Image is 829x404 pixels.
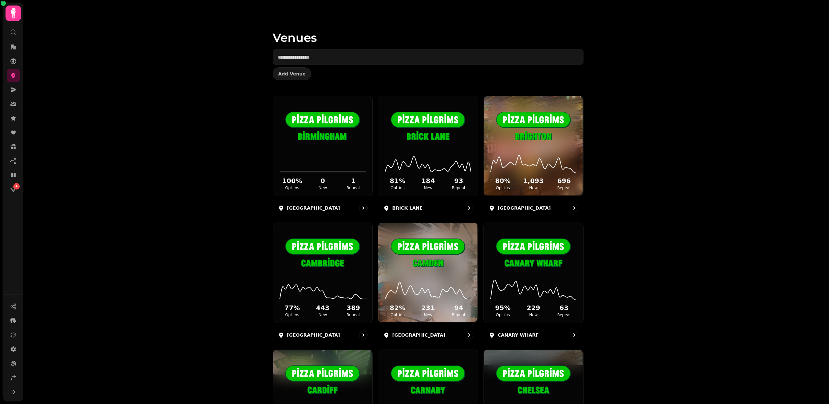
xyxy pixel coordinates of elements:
h2: 100 % [278,176,306,185]
svg: go to [466,205,472,211]
span: 4 [16,184,17,189]
a: 4 [7,183,20,196]
h2: 1,093 [519,176,547,185]
p: New [414,312,442,317]
svg: go to [466,332,472,338]
p: CANARY WHARF [498,332,539,338]
img: CANARY WHARF [496,233,571,275]
img: Birmingham [285,106,360,148]
p: Repeat [445,185,472,190]
h2: 77 % [278,303,306,312]
p: [GEOGRAPHIC_DATA] [498,205,551,211]
img: BRIGHTON [496,106,571,148]
h1: Venues [273,16,584,44]
h2: 80 % [489,176,517,185]
a: CAMBRIDGE77%Opt-ins443New389Repeat[GEOGRAPHIC_DATA] [273,223,373,344]
img: CAMDEN [391,233,465,275]
p: Opt-ins [278,312,306,317]
p: Repeat [550,185,578,190]
h2: 63 [550,303,578,312]
p: Opt-ins [489,185,517,190]
img: CARNABY [391,360,465,401]
p: Repeat [550,312,578,317]
p: New [309,312,336,317]
p: BRICK LANE [392,205,423,211]
h2: 93 [445,176,472,185]
h2: 389 [339,303,367,312]
h2: 184 [414,176,442,185]
p: [GEOGRAPHIC_DATA] [287,332,340,338]
h2: 0 [309,176,336,185]
a: Birmingham100%Opt-ins0New1Repeat[GEOGRAPHIC_DATA] [273,96,373,217]
img: BRICK LANE [391,106,465,148]
h2: 95 % [489,303,517,312]
p: Repeat [339,312,367,317]
h2: 81 % [383,176,411,185]
p: Opt-ins [383,312,411,317]
svg: go to [571,332,577,338]
p: New [519,312,547,317]
h2: 94 [445,303,472,312]
span: Add Venue [278,72,306,76]
a: BRIGHTONBRIGHTON80%Opt-ins1,093New696Repeat[GEOGRAPHIC_DATA] [483,96,584,217]
p: [GEOGRAPHIC_DATA] [392,332,445,338]
h2: 696 [550,176,578,185]
a: CAMDENCAMDEN82%Opt-ins231New94Repeat[GEOGRAPHIC_DATA] [378,223,478,344]
svg: go to [360,332,367,338]
p: New [414,185,442,190]
p: Repeat [445,312,472,317]
h2: 443 [309,303,336,312]
img: CHELSEA [496,360,571,401]
h2: 1 [339,176,367,185]
h2: 82 % [383,303,411,312]
svg: go to [360,205,367,211]
h2: 231 [414,303,442,312]
img: CAMBRIDGE [285,233,360,275]
p: Repeat [339,185,367,190]
p: Opt-ins [278,185,306,190]
button: Add Venue [273,67,311,80]
p: New [309,185,336,190]
p: [GEOGRAPHIC_DATA] [287,205,340,211]
svg: go to [571,205,577,211]
a: CANARY WHARF95%Opt-ins229New63RepeatCANARY WHARF [483,223,584,344]
img: CARDIFF [285,360,360,401]
p: Opt-ins [489,312,517,317]
p: New [519,185,547,190]
h2: 229 [519,303,547,312]
p: Opt-ins [383,185,411,190]
a: BRICK LANE81%Opt-ins184New93RepeatBRICK LANE [378,96,478,217]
